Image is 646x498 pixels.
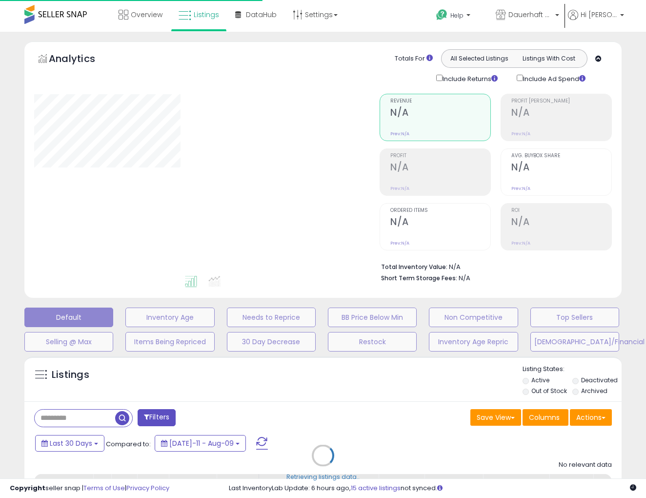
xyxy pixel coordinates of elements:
[444,52,514,65] button: All Selected Listings
[328,308,417,327] button: BB Price Below Min
[10,484,169,493] div: seller snap | |
[459,273,470,283] span: N/A
[286,473,360,481] div: Retrieving listings data..
[131,10,162,20] span: Overview
[125,332,214,352] button: Items Being Repriced
[436,9,448,21] i: Get Help
[508,10,552,20] span: Dauerhaft Distributors
[530,308,619,327] button: Top Sellers
[125,308,214,327] button: Inventory Age
[390,131,409,137] small: Prev: N/A
[227,308,316,327] button: Needs to Reprice
[381,260,605,272] li: N/A
[511,208,611,213] span: ROI
[390,186,409,191] small: Prev: N/A
[429,308,518,327] button: Non Competitive
[24,332,113,352] button: Selling @ Max
[381,263,447,271] b: Total Inventory Value:
[390,240,409,246] small: Prev: N/A
[10,483,45,493] strong: Copyright
[511,240,530,246] small: Prev: N/A
[390,216,490,229] h2: N/A
[568,10,624,32] a: Hi [PERSON_NAME]
[530,332,619,352] button: [DEMOGRAPHIC_DATA]/Financial Cyle
[511,216,611,229] h2: N/A
[328,332,417,352] button: Restock
[511,99,611,104] span: Profit [PERSON_NAME]
[450,11,464,20] span: Help
[390,153,490,159] span: Profit
[381,274,457,282] b: Short Term Storage Fees:
[390,99,490,104] span: Revenue
[428,1,487,32] a: Help
[194,10,219,20] span: Listings
[514,52,584,65] button: Listings With Cost
[390,107,490,120] h2: N/A
[429,332,518,352] button: Inventory Age Repric
[227,332,316,352] button: 30 Day Decrease
[24,308,113,327] button: Default
[49,52,114,68] h5: Analytics
[511,162,611,175] h2: N/A
[395,54,433,63] div: Totals For
[429,73,509,84] div: Include Returns
[509,73,601,84] div: Include Ad Spend
[511,153,611,159] span: Avg. Buybox Share
[246,10,277,20] span: DataHub
[390,162,490,175] h2: N/A
[390,208,490,213] span: Ordered Items
[511,107,611,120] h2: N/A
[511,131,530,137] small: Prev: N/A
[511,186,530,191] small: Prev: N/A
[581,10,617,20] span: Hi [PERSON_NAME]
